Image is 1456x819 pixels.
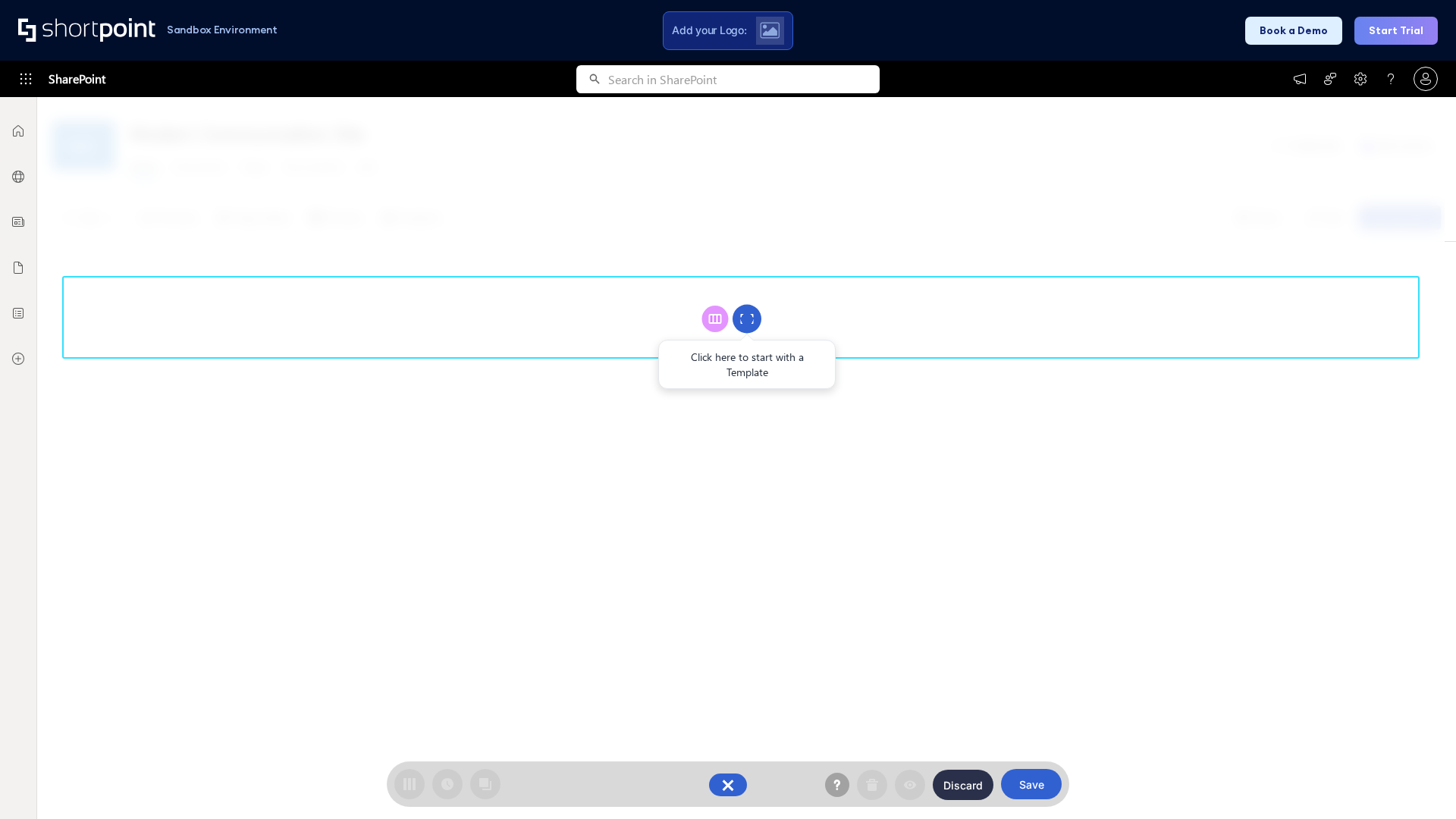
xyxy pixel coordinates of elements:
[608,65,880,93] input: Search in SharePoint
[760,22,780,39] img: Upload logo
[672,24,746,37] span: Add your Logo:
[49,61,105,97] span: SharePoint
[1245,17,1342,45] button: Book a Demo
[1380,746,1456,819] iframe: Chat Widget
[1001,769,1062,799] button: Save
[933,770,993,800] button: Discard
[1354,17,1438,45] button: Start Trial
[167,26,278,34] h1: Sandbox Environment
